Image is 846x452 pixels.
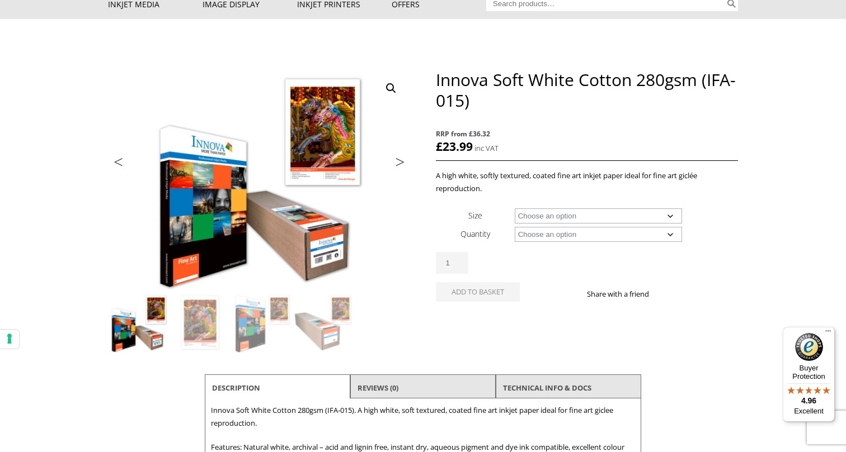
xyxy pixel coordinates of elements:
a: View full-screen image gallery [381,78,401,98]
p: Excellent [783,407,835,416]
span: £ [436,139,443,154]
span: RRP from £36.32 [436,127,738,140]
input: Product quantity [436,252,468,274]
img: facebook sharing button [662,289,671,298]
img: Trusted Shops Trustmark [795,333,823,361]
span: 4.96 [801,396,816,405]
a: Reviews (0) [358,378,398,398]
label: Quantity [460,229,490,239]
img: Innova Soft White Cotton 280gsm (IFA-015) - Image 4 [293,293,354,353]
img: twitter sharing button [676,289,685,298]
h1: Innova Soft White Cotton 280gsm (IFA-015) [436,69,738,111]
button: Add to basket [436,282,520,302]
p: Innova Soft White Cotton 280gsm (IFA-015). A high white, soft textured, coated fine art inkjet pa... [211,404,635,430]
a: Description [212,378,260,398]
p: Buyer Protection [783,364,835,380]
p: A high white, softly textured, coated fine art inkjet paper ideal for fine art giclée reproduction. [436,169,738,195]
a: TECHNICAL INFO & DOCS [503,378,591,398]
button: Menu [821,327,835,340]
button: Trusted Shops TrustmarkBuyer Protection4.96Excellent [783,327,835,422]
img: Innova Soft White Cotton 280gsm (IFA-015) - Image 2 [170,293,231,353]
img: Innova Soft White Cotton 280gsm (IFA-015) [109,293,169,353]
p: Share with a friend [587,288,662,301]
bdi: 23.99 [436,139,473,154]
img: email sharing button [689,289,698,298]
label: Size [468,210,482,221]
img: Innova Soft White Cotton 280gsm (IFA-015) - Image 3 [232,293,292,353]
